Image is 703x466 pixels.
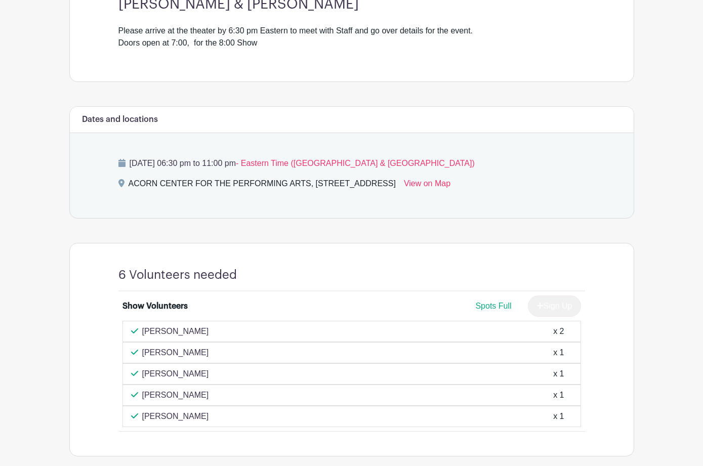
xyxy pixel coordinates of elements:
[142,325,209,337] p: [PERSON_NAME]
[122,300,188,312] div: Show Volunteers
[475,302,511,310] span: Spots Full
[118,157,585,170] p: [DATE] 06:30 pm to 11:00 pm
[142,347,209,359] p: [PERSON_NAME]
[118,268,237,282] h4: 6 Volunteers needed
[142,389,209,401] p: [PERSON_NAME]
[404,178,450,194] a: View on Map
[553,389,564,401] div: x 1
[142,368,209,380] p: [PERSON_NAME]
[82,115,158,124] h6: Dates and locations
[553,410,564,422] div: x 1
[553,347,564,359] div: x 1
[118,25,585,49] div: Please arrive at the theater by 6:30 pm Eastern to meet with Staff and go over details for the ev...
[142,410,209,422] p: [PERSON_NAME]
[553,368,564,380] div: x 1
[129,178,396,194] div: ACORN CENTER FOR THE PERFORMING ARTS, [STREET_ADDRESS]
[236,159,475,167] span: - Eastern Time ([GEOGRAPHIC_DATA] & [GEOGRAPHIC_DATA])
[553,325,564,337] div: x 2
